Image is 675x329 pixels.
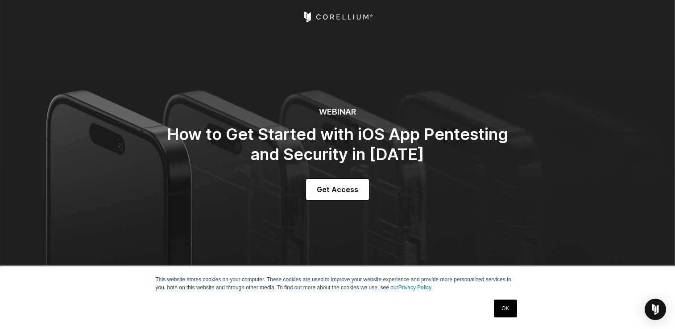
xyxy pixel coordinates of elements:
[159,107,516,117] h6: WEBINAR
[302,12,373,22] a: Corellium Home
[159,124,516,164] h2: How to Get Started with iOS App Pentesting and Security in [DATE]
[645,299,666,320] div: Open Intercom Messenger
[156,276,520,292] p: This website stores cookies on your computer. These cookies are used to improve your website expe...
[398,284,433,291] a: Privacy Policy.
[306,179,369,200] a: Get Access
[317,184,358,195] span: Get Access
[494,300,517,317] a: OK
